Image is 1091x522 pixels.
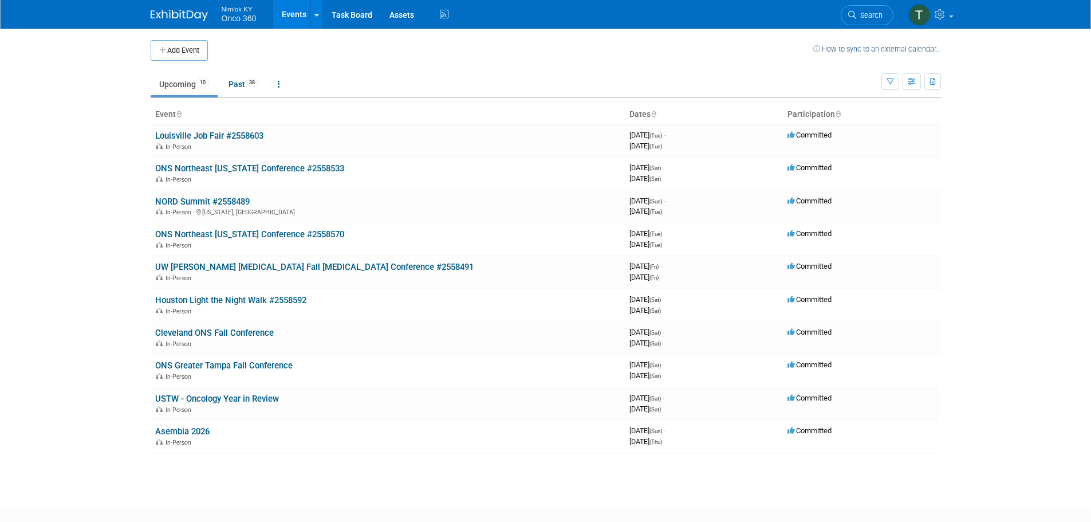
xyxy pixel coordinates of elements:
span: [DATE] [629,394,664,402]
span: - [663,360,664,369]
span: (Sat) [649,308,661,314]
span: - [663,295,664,304]
span: In-Person [166,176,195,183]
a: ONS Northeast [US_STATE] Conference #2558570 [155,229,344,240]
span: - [664,229,665,238]
span: (Tue) [649,143,662,150]
span: [DATE] [629,426,665,435]
img: In-Person Event [156,308,163,313]
span: In-Person [166,242,195,249]
span: [DATE] [629,273,659,281]
span: Committed [787,360,832,369]
span: (Tue) [649,132,662,139]
span: In-Person [166,439,195,446]
span: [DATE] [629,163,664,172]
a: Houston Light the Night Walk #2558592 [155,295,306,305]
a: Search [841,5,893,25]
span: (Sat) [649,340,661,347]
img: In-Person Event [156,209,163,214]
span: Onco 360 [222,14,257,23]
span: In-Person [166,340,195,348]
span: [DATE] [629,328,664,336]
span: [DATE] [629,197,665,205]
span: (Tue) [649,242,662,248]
span: [DATE] [629,339,661,347]
img: In-Person Event [156,406,163,412]
a: Past38 [220,73,267,95]
a: Cleveland ONS Fall Conference [155,328,274,338]
span: [DATE] [629,131,665,139]
span: - [664,426,665,435]
span: Committed [787,197,832,205]
img: ExhibitDay [151,10,208,21]
span: (Sat) [649,373,661,379]
span: (Fri) [649,274,659,281]
img: Tim Bugaile [908,4,930,26]
span: [DATE] [629,240,662,249]
span: (Thu) [649,439,662,445]
button: Add Event [151,40,208,61]
span: (Tue) [649,231,662,237]
a: NORD Summit #2558489 [155,197,250,207]
span: - [663,328,664,336]
a: Upcoming10 [151,73,218,95]
a: Sort by Start Date [651,109,656,119]
span: (Sat) [649,362,661,368]
span: - [663,163,664,172]
span: (Tue) [649,209,662,215]
span: Committed [787,262,832,270]
span: [DATE] [629,360,664,369]
span: (Sun) [649,198,662,205]
span: In-Person [166,373,195,380]
span: Search [856,11,883,19]
span: [DATE] [629,174,661,183]
img: In-Person Event [156,176,163,182]
span: - [664,197,665,205]
span: In-Person [166,308,195,315]
span: 38 [246,79,258,87]
span: In-Person [166,406,195,414]
a: How to sync to an external calendar... [813,45,941,53]
span: (Sat) [649,395,661,402]
span: Nimlok KY [222,2,257,14]
span: - [664,131,665,139]
span: In-Person [166,143,195,151]
a: Asembia 2026 [155,426,210,437]
th: Participation [783,105,941,124]
span: Committed [787,394,832,402]
span: (Sat) [649,297,661,303]
span: Committed [787,328,832,336]
span: [DATE] [629,295,664,304]
span: (Sat) [649,329,661,336]
span: In-Person [166,274,195,282]
a: USTW - Oncology Year in Review [155,394,279,404]
a: ONS Northeast [US_STATE] Conference #2558533 [155,163,344,174]
a: ONS Greater Tampa Fall Conference [155,360,293,371]
span: Committed [787,163,832,172]
span: 10 [196,79,209,87]
span: Committed [787,131,832,139]
div: [US_STATE], [GEOGRAPHIC_DATA] [155,207,620,216]
th: Event [151,105,625,124]
th: Dates [625,105,783,124]
span: (Fri) [649,264,659,270]
span: [DATE] [629,229,665,238]
span: [DATE] [629,262,662,270]
img: In-Person Event [156,439,163,445]
span: (Sat) [649,176,661,182]
span: [DATE] [629,371,661,380]
span: Committed [787,426,832,435]
a: Sort by Event Name [176,109,182,119]
span: Committed [787,295,832,304]
img: In-Person Event [156,340,163,346]
span: [DATE] [629,142,662,150]
span: (Sat) [649,406,661,413]
a: Sort by Participation Type [835,109,841,119]
a: UW [PERSON_NAME] [MEDICAL_DATA] Fall [MEDICAL_DATA] Conference #2558491 [155,262,474,272]
span: - [663,394,664,402]
span: [DATE] [629,306,661,315]
span: In-Person [166,209,195,216]
span: Committed [787,229,832,238]
img: In-Person Event [156,242,163,248]
span: [DATE] [629,207,662,215]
